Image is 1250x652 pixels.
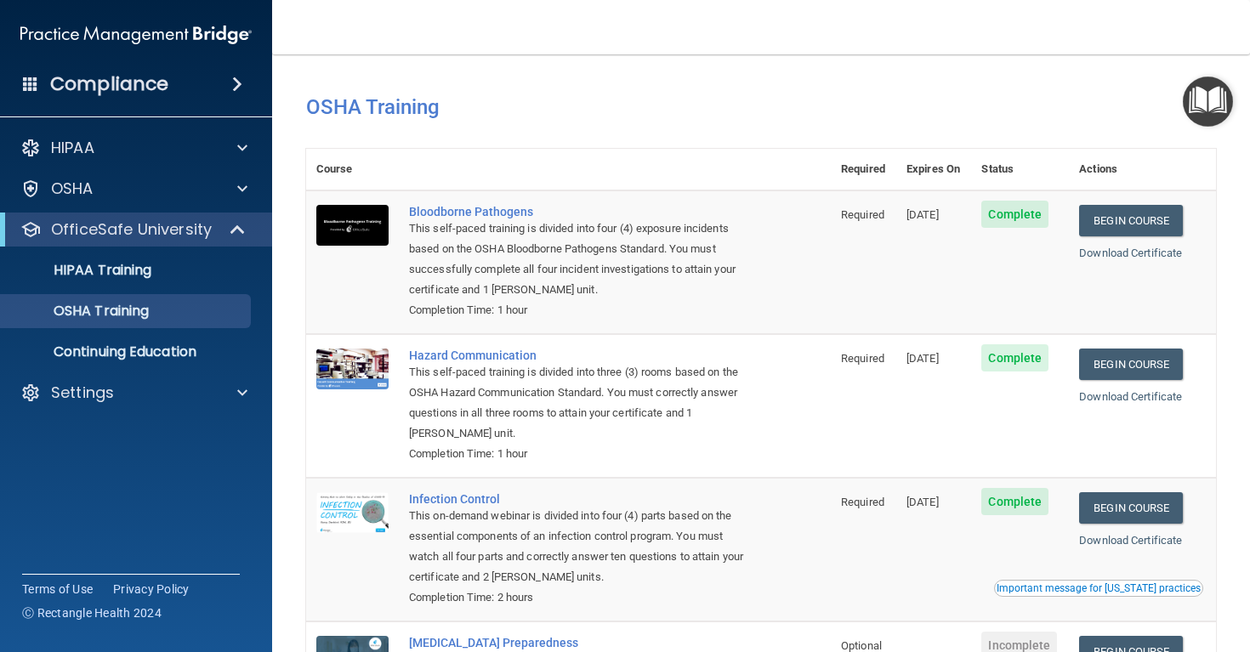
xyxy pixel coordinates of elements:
[1079,247,1182,259] a: Download Certificate
[1069,149,1216,190] th: Actions
[1079,390,1182,403] a: Download Certificate
[306,95,1216,119] h4: OSHA Training
[841,496,884,508] span: Required
[409,218,746,300] div: This self-paced training is divided into four (4) exposure incidents based on the OSHA Bloodborne...
[409,362,746,444] div: This self-paced training is divided into three (3) rooms based on the OSHA Hazard Communication S...
[409,205,746,218] a: Bloodborne Pathogens
[20,383,247,403] a: Settings
[11,262,151,279] p: HIPAA Training
[906,208,939,221] span: [DATE]
[20,138,247,158] a: HIPAA
[831,149,896,190] th: Required
[971,149,1069,190] th: Status
[51,219,212,240] p: OfficeSafe University
[896,149,971,190] th: Expires On
[906,352,939,365] span: [DATE]
[1079,492,1183,524] a: Begin Course
[409,636,746,649] a: [MEDICAL_DATA] Preparedness
[906,496,939,508] span: [DATE]
[20,18,252,52] img: PMB logo
[1165,535,1230,599] iframe: Drift Widget Chat Controller
[841,208,884,221] span: Required
[1079,534,1182,547] a: Download Certificate
[1079,349,1183,380] a: Begin Course
[409,587,746,608] div: Completion Time: 2 hours
[994,580,1203,597] button: Read this if you are a dental practitioner in the state of CA
[51,383,114,403] p: Settings
[11,343,243,360] p: Continuing Education
[51,138,94,158] p: HIPAA
[1183,77,1233,127] button: Open Resource Center
[11,303,149,320] p: OSHA Training
[51,179,94,199] p: OSHA
[409,444,746,464] div: Completion Time: 1 hour
[20,219,247,240] a: OfficeSafe University
[841,352,884,365] span: Required
[981,488,1048,515] span: Complete
[981,344,1048,371] span: Complete
[409,506,746,587] div: This on-demand webinar is divided into four (4) parts based on the essential components of an inf...
[20,179,247,199] a: OSHA
[981,201,1048,228] span: Complete
[997,583,1201,593] div: Important message for [US_STATE] practices
[50,72,168,96] h4: Compliance
[22,604,162,621] span: Ⓒ Rectangle Health 2024
[409,300,746,320] div: Completion Time: 1 hour
[409,492,746,506] a: Infection Control
[22,581,93,598] a: Terms of Use
[409,349,746,362] a: Hazard Communication
[306,149,399,190] th: Course
[113,581,190,598] a: Privacy Policy
[841,639,882,652] span: Optional
[1079,205,1183,236] a: Begin Course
